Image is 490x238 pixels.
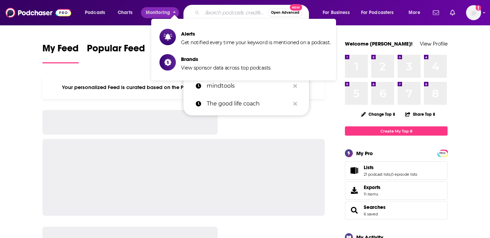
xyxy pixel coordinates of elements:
span: Exports [347,186,361,195]
p: The good life coach [207,95,290,113]
a: View Profile [420,40,448,47]
button: open menu [318,7,358,18]
span: Exports [364,184,381,190]
a: Welcome [PERSON_NAME]! [345,40,413,47]
span: For Business [323,8,350,17]
button: open menu [357,7,404,18]
span: PRO [438,151,447,156]
button: Open AdvancedNew [268,9,302,17]
span: More [409,8,420,17]
a: 21 podcast lists [364,172,390,177]
span: My Feed [42,42,79,58]
a: PRO [438,150,447,155]
div: My Pro [356,150,373,156]
span: View sponsor data across top podcasts [181,65,271,71]
button: Share Top 8 [405,108,436,121]
span: Get notified every time your keyword is mentioned on a podcast. [181,39,331,46]
a: 0 episode lists [391,172,417,177]
button: open menu [80,7,114,18]
span: Alerts [181,30,331,37]
span: Monitoring [146,8,170,17]
span: Open Advanced [271,11,299,14]
a: Searches [364,204,386,210]
a: Exports [345,181,448,200]
button: close menu [141,7,179,18]
a: Lists [364,164,417,171]
span: Brands [181,56,271,62]
span: Popular Feed [87,42,145,58]
a: Show notifications dropdown [430,7,442,18]
img: Podchaser - Follow, Share and Rate Podcasts [5,6,71,19]
img: User Profile [466,5,481,20]
span: Searches [345,201,448,220]
a: mindtools [183,77,309,95]
button: Change Top 8 [357,110,399,118]
a: Lists [347,166,361,175]
a: Charts [113,7,137,18]
span: New [290,4,302,11]
div: Your personalized Feed is curated based on the Podcasts, Creators, Users, and Lists that you Follow. [42,76,325,99]
button: open menu [404,7,429,18]
span: 11 items [364,192,381,197]
span: Lists [345,161,448,180]
input: Search podcasts, credits, & more... [202,7,268,18]
span: For Podcasters [361,8,394,17]
span: Logged in as megcassidy [466,5,481,20]
svg: Add a profile image [476,5,481,11]
a: My Feed [42,42,79,63]
span: Charts [118,8,132,17]
p: mindtools [207,77,290,95]
a: Show notifications dropdown [447,7,458,18]
a: Popular Feed [87,42,145,63]
a: 6 saved [364,212,378,216]
span: Lists [364,164,374,171]
a: The good life coach [183,95,309,113]
div: Search podcasts, credits, & more... [190,5,315,21]
a: Searches [347,205,361,215]
button: Show profile menu [466,5,481,20]
span: Podcasts [85,8,105,17]
a: Create My Top 8 [345,126,448,136]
